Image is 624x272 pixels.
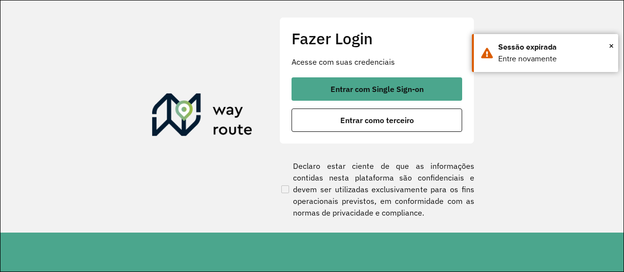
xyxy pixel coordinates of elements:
span: × [609,38,614,53]
label: Declaro estar ciente de que as informações contidas nesta plataforma são confidenciais e devem se... [279,160,474,218]
span: Entrar como terceiro [340,116,414,124]
span: Entrar com Single Sign-on [331,85,424,93]
button: button [292,109,462,132]
p: Acesse com suas credenciais [292,56,462,68]
div: Sessão expirada [498,41,611,53]
div: Entre novamente [498,53,611,65]
button: button [292,77,462,101]
button: Close [609,38,614,53]
img: Roteirizador AmbevTech [152,93,253,140]
h2: Fazer Login [292,29,462,48]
